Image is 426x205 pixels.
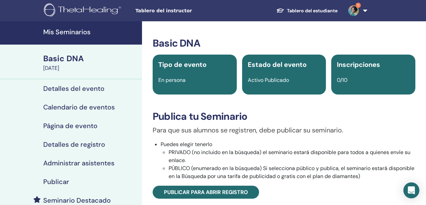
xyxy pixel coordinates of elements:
[43,103,115,111] h4: Calendario de eventos
[43,122,97,130] h4: Página de evento
[158,77,186,84] span: En persona
[271,5,343,17] a: Tablero del estudiante
[39,53,142,72] a: Basic DNA[DATE]
[43,64,138,72] div: [DATE]
[43,85,104,93] h4: Detalles del evento
[248,77,289,84] span: Activo Publicado
[44,3,123,18] img: logo.png
[403,182,419,198] div: Open Intercom Messenger
[43,178,69,186] h4: Publicar
[337,77,348,84] span: 0/10
[43,140,105,148] h4: Detalles de registro
[158,60,207,69] span: Tipo de evento
[135,7,235,14] span: Tablero del instructor
[153,186,259,199] a: Publicar para abrir registro
[161,140,415,180] li: Puedes elegir tenerlo
[153,125,415,135] p: Para que sus alumnos se registren, debe publicar su seminario.
[348,5,359,16] img: default.jpg
[43,196,111,204] h4: Seminario Destacado
[164,189,248,196] span: Publicar para abrir registro
[337,60,380,69] span: Inscripciones
[43,28,138,36] h4: Mis Seminarios
[355,3,361,8] span: 5
[169,164,415,180] li: PÚBLICO (enumerado en la búsqueda) Si selecciona público y publica, el seminario estará disponibl...
[276,8,284,13] img: graduation-cap-white.svg
[43,159,114,167] h4: Administrar asistentes
[248,60,307,69] span: Estado del evento
[153,110,415,122] h3: Publica tu Seminario
[169,148,415,164] li: PRIVADO (no incluido en la búsqueda) el seminario estará disponible para todos a quienes envíe su...
[43,53,138,64] div: Basic DNA
[153,37,415,49] h3: Basic DNA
